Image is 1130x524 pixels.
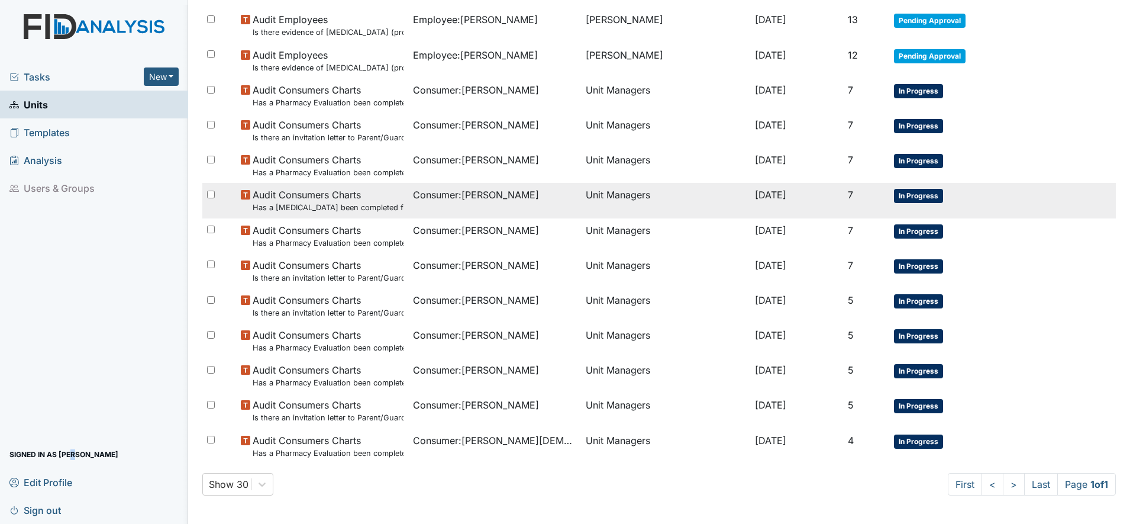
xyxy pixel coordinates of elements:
span: In Progress [894,399,943,413]
span: 5 [848,399,854,411]
span: Audit Consumers Charts Is there an invitation letter to Parent/Guardian for current years team me... [253,398,404,423]
span: In Progress [894,154,943,168]
span: 7 [848,224,853,236]
span: Audit Consumers Charts Is there an invitation letter to Parent/Guardian for current years team me... [253,293,404,319]
button: New [144,67,179,86]
span: Audit Consumers Charts Is there an invitation letter to Parent/Guardian for current years team me... [253,258,404,284]
td: Unit Managers [581,148,750,183]
span: Consumer : [PERSON_NAME] [413,153,539,167]
td: Unit Managers [581,253,750,288]
td: Unit Managers [581,288,750,323]
span: Employee : [PERSON_NAME] [413,12,538,27]
span: In Progress [894,329,943,343]
span: 7 [848,259,853,271]
span: In Progress [894,189,943,203]
small: Has a Pharmacy Evaluation been completed quarterly? [253,97,404,108]
span: [DATE] [755,224,786,236]
div: Show 30 [209,477,248,491]
span: [DATE] [755,14,786,25]
span: In Progress [894,259,943,274]
small: Is there an invitation letter to Parent/Guardian for current years team meetings in T-Logs (Therap)? [253,272,404,284]
nav: task-pagination [948,473,1116,496]
span: Templates [9,123,70,142]
span: 12 [848,49,858,61]
span: Consumer : [PERSON_NAME] [413,223,539,237]
span: Audit Consumers Charts Has a Pharmacy Evaluation been completed quarterly? [253,363,404,388]
span: [DATE] [755,294,786,306]
span: Audit Employees Is there evidence of drug test (probationary within 90 days and post accident)? [253,48,404,73]
span: [DATE] [755,329,786,341]
td: [PERSON_NAME] [581,8,750,43]
span: In Progress [894,364,943,378]
span: Pending Approval [894,14,966,28]
span: 7 [848,154,853,166]
a: First [948,473,982,496]
span: Consumer : [PERSON_NAME][DEMOGRAPHIC_DATA] [413,433,576,448]
span: Employee : [PERSON_NAME] [413,48,538,62]
small: Is there an invitation letter to Parent/Guardian for current years team meetings in T-Logs (Therap)? [253,132,404,143]
small: Has a Pharmacy Evaluation been completed quarterly? [253,167,404,178]
td: Unit Managers [581,323,750,358]
span: In Progress [894,435,943,449]
span: Audit Consumers Charts Has a Pharmacy Evaluation been completed quarterly? [253,223,404,249]
span: Analysis [9,151,62,169]
span: 5 [848,294,854,306]
a: Tasks [9,70,144,84]
span: In Progress [894,119,943,133]
span: Consumer : [PERSON_NAME] [413,258,539,272]
span: Consumer : [PERSON_NAME] [413,328,539,342]
span: 5 [848,364,854,376]
span: 5 [848,329,854,341]
span: 7 [848,189,853,201]
span: Audit Consumers Charts Is there an invitation letter to Parent/Guardian for current years team me... [253,118,404,143]
span: Pending Approval [894,49,966,63]
span: In Progress [894,224,943,239]
span: [DATE] [755,435,786,446]
span: [DATE] [755,189,786,201]
a: > [1003,473,1025,496]
span: Page [1057,473,1116,496]
span: Sign out [9,501,61,519]
a: Last [1024,473,1058,496]
span: Consumer : [PERSON_NAME] [413,188,539,202]
td: Unit Managers [581,218,750,253]
td: [PERSON_NAME] [581,43,750,78]
span: 4 [848,435,854,446]
small: Has a [MEDICAL_DATA] been completed for all [DEMOGRAPHIC_DATA] and [DEMOGRAPHIC_DATA] over 50 or ... [253,202,404,213]
small: Has a Pharmacy Evaluation been completed quarterly? [253,377,404,388]
td: Unit Managers [581,393,750,428]
span: [DATE] [755,154,786,166]
span: Audit Consumers Charts Has a colonoscopy been completed for all males and females over 50 or is t... [253,188,404,213]
small: Has a Pharmacy Evaluation been completed quarterly? [253,237,404,249]
span: Signed in as [PERSON_NAME] [9,445,118,464]
span: Audit Consumers Charts Has a Pharmacy Evaluation been completed quarterly? [253,153,404,178]
span: 7 [848,119,853,131]
td: Unit Managers [581,358,750,393]
span: 7 [848,84,853,96]
span: 13 [848,14,858,25]
span: [DATE] [755,399,786,411]
span: Audit Consumers Charts Has a Pharmacy Evaluation been completed quarterly? [253,328,404,353]
a: < [982,473,1003,496]
span: Units [9,95,48,114]
span: Consumer : [PERSON_NAME] [413,118,539,132]
span: Consumer : [PERSON_NAME] [413,83,539,97]
small: Has a Pharmacy Evaluation been completed quarterly? [253,448,404,459]
span: In Progress [894,294,943,308]
small: Has a Pharmacy Evaluation been completed quarterly? [253,342,404,353]
strong: 1 of 1 [1090,478,1108,490]
small: Is there an invitation letter to Parent/Guardian for current years team meetings in T-Logs (Therap)? [253,412,404,423]
td: Unit Managers [581,429,750,464]
span: [DATE] [755,259,786,271]
span: Audit Consumers Charts Has a Pharmacy Evaluation been completed quarterly? [253,433,404,459]
span: [DATE] [755,84,786,96]
small: Is there an invitation letter to Parent/Guardian for current years team meetings in T-Logs (Therap)? [253,307,404,319]
span: Consumer : [PERSON_NAME] [413,293,539,307]
span: [DATE] [755,364,786,376]
span: Audit Consumers Charts Has a Pharmacy Evaluation been completed quarterly? [253,83,404,108]
span: [DATE] [755,119,786,131]
span: Audit Employees Is there evidence of drug test (probationary within 90 days and post accident)? [253,12,404,38]
small: Is there evidence of [MEDICAL_DATA] (probationary [DATE] and post accident)? [253,62,404,73]
td: Unit Managers [581,78,750,113]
